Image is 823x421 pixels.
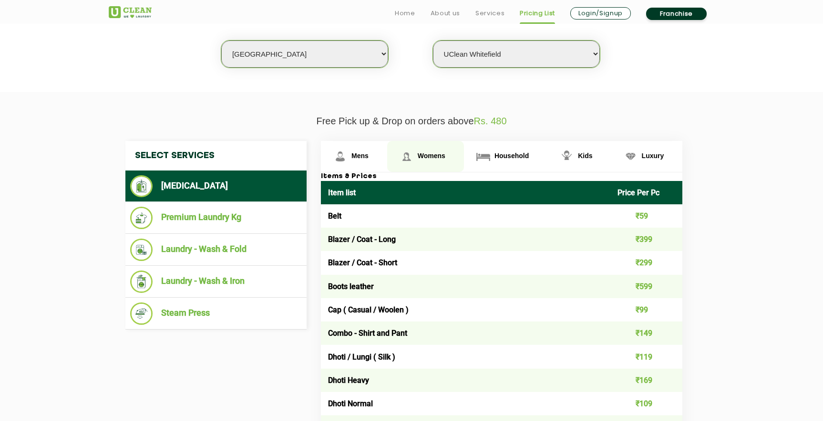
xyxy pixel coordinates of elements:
td: Combo - Shirt and Pant [321,321,610,345]
li: Premium Laundry Kg [130,207,302,229]
th: Item list [321,181,610,204]
span: Rs. 480 [474,116,507,126]
h4: Select Services [125,141,307,170]
li: [MEDICAL_DATA] [130,175,302,197]
img: Kids [558,148,575,165]
a: Login/Signup [570,7,631,20]
span: Womens [418,152,445,160]
a: About us [431,8,460,19]
td: ₹399 [610,228,683,251]
p: Free Pick up & Drop on orders above [109,116,714,127]
li: Laundry - Wash & Iron [130,271,302,293]
img: Laundry - Wash & Iron [130,271,153,293]
img: Premium Laundry Kg [130,207,153,229]
td: Blazer / Coat - Long [321,228,610,251]
img: Dry Cleaning [130,175,153,197]
h3: Items & Prices [321,172,682,181]
td: Cap ( Casual / Woolen ) [321,298,610,321]
a: Home [395,8,415,19]
td: ₹99 [610,298,683,321]
td: ₹149 [610,321,683,345]
td: ₹299 [610,251,683,274]
li: Steam Press [130,302,302,325]
img: Womens [398,148,415,165]
a: Services [475,8,504,19]
img: Laundry - Wash & Fold [130,239,153,261]
td: Dhoti Normal [321,392,610,415]
td: ₹169 [610,369,683,392]
img: Luxury [622,148,639,165]
span: Kids [578,152,592,160]
td: ₹119 [610,345,683,368]
td: Blazer / Coat - Short [321,251,610,274]
a: Pricing List [520,8,555,19]
a: Franchise [646,8,707,20]
td: Dhoti / Lungi ( Silk ) [321,345,610,368]
td: ₹59 [610,204,683,228]
td: Belt [321,204,610,228]
span: Mens [351,152,369,160]
span: Luxury [642,152,664,160]
td: Dhoti Heavy [321,369,610,392]
img: Mens [332,148,349,165]
span: Household [494,152,529,160]
li: Laundry - Wash & Fold [130,239,302,261]
td: ₹109 [610,392,683,415]
td: ₹599 [610,275,683,298]
img: Household [475,148,492,165]
img: Steam Press [130,302,153,325]
img: UClean Laundry and Dry Cleaning [109,6,152,18]
td: Boots leather [321,275,610,298]
th: Price Per Pc [610,181,683,204]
